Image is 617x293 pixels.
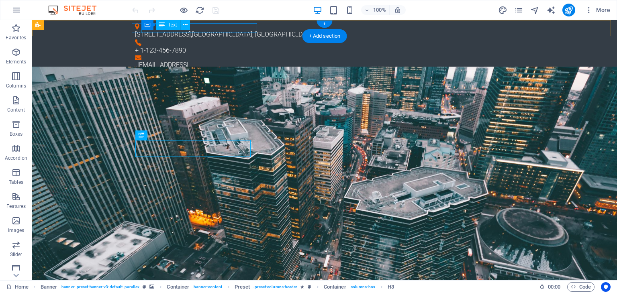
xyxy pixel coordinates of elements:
[167,282,189,292] span: Click to select. Double-click to edit
[179,5,188,15] button: Click here to leave preview mode and continue editing
[546,6,556,15] i: AI Writer
[300,285,304,289] i: Element contains an animation
[10,251,22,258] p: Slider
[149,285,154,289] i: This element contains a background
[6,282,29,292] a: Click to cancel selection. Double-click to open Pages
[253,282,297,292] span: . preset-columns-header
[567,282,595,292] button: Code
[308,285,311,289] i: This element is a customizable preset
[143,285,146,289] i: This element is a customizable preset
[388,282,394,292] span: Click to select. Double-click to edit
[6,83,26,89] p: Columns
[349,282,375,292] span: . columns-box
[564,6,573,15] i: Publish
[6,59,27,65] p: Elements
[168,22,177,27] span: Text
[6,203,26,210] p: Features
[361,5,390,15] button: 100%
[10,131,23,137] p: Boxes
[498,5,508,15] button: design
[195,6,204,15] i: Reload page
[539,282,561,292] h6: Session time
[562,4,575,16] button: publish
[8,227,25,234] p: Images
[324,282,346,292] span: Click to select. Double-click to edit
[585,6,610,14] span: More
[41,282,394,292] nav: breadcrumb
[6,35,26,41] p: Favorites
[554,284,555,290] span: :
[192,282,222,292] span: . banner-content
[46,5,106,15] img: Editor Logo
[9,179,23,185] p: Tables
[394,6,401,14] i: On resize automatically adjust zoom level to fit chosen device.
[571,282,591,292] span: Code
[601,282,611,292] button: Usercentrics
[60,282,139,292] span: . banner .preset-banner-v3-default .parallax
[317,20,332,28] div: +
[235,282,250,292] span: Click to select. Double-click to edit
[7,107,25,113] p: Content
[546,5,556,15] button: text_generator
[302,29,347,43] div: + Add section
[530,6,539,15] i: Navigator
[514,5,524,15] button: pages
[548,282,560,292] span: 00 00
[195,5,204,15] button: reload
[514,6,523,15] i: Pages (Ctrl+Alt+S)
[582,4,613,16] button: More
[530,5,540,15] button: navigator
[41,282,57,292] span: Click to select. Double-click to edit
[373,5,386,15] h6: 100%
[5,155,27,161] p: Accordion
[498,6,507,15] i: Design (Ctrl+Alt+Y)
